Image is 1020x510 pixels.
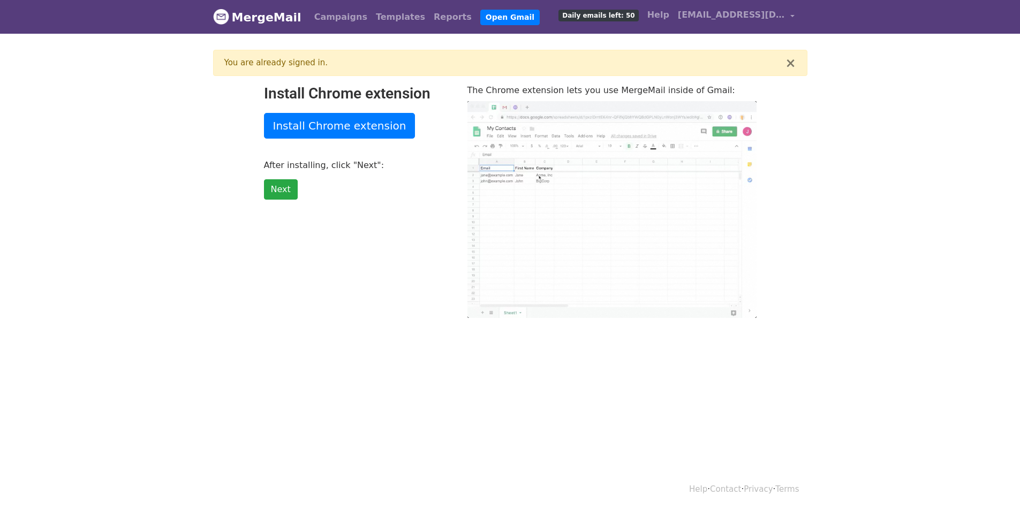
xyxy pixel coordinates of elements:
a: MergeMail [213,6,301,28]
div: You are already signed in. [224,57,785,69]
a: Daily emails left: 50 [554,4,643,26]
img: MergeMail logo [213,9,229,25]
a: Help [643,4,674,26]
a: Terms [775,484,799,494]
p: After installing, click "Next": [264,159,451,171]
a: Install Chrome extension [264,113,415,139]
a: Next [264,179,298,200]
a: Privacy [744,484,773,494]
h2: Install Chrome extension [264,85,451,103]
a: Contact [710,484,741,494]
a: Help [689,484,707,494]
a: Reports [429,6,476,28]
a: Campaigns [310,6,372,28]
p: The Chrome extension lets you use MergeMail inside of Gmail: [467,85,757,96]
a: Templates [372,6,429,28]
a: Open Gmail [480,10,540,25]
a: [EMAIL_ADDRESS][DOMAIN_NAME] [674,4,799,29]
span: Daily emails left: 50 [558,10,638,21]
span: [EMAIL_ADDRESS][DOMAIN_NAME] [678,9,785,21]
button: × [785,57,796,70]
